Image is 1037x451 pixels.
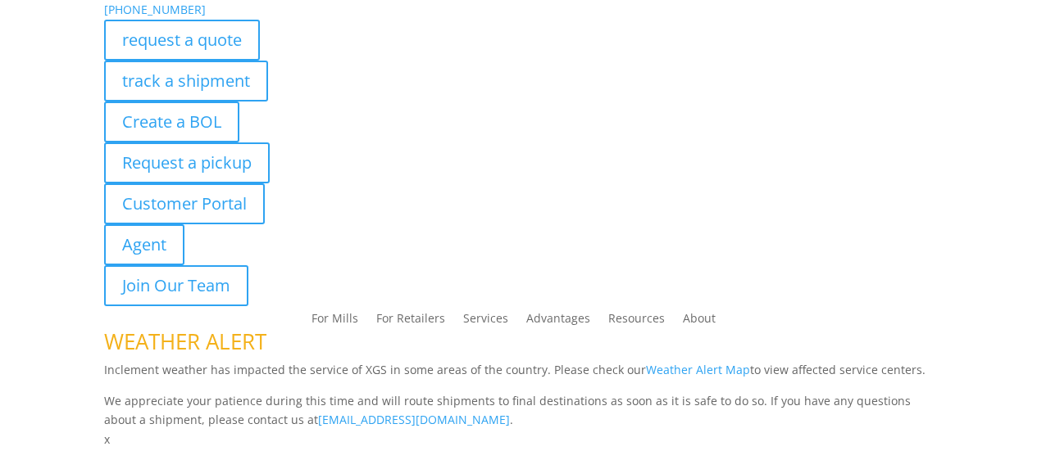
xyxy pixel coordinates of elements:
[104,101,239,142] a: Create a BOL
[104,391,934,431] p: We appreciate your patience during this time and will route shipments to final destinations as so...
[104,20,260,61] a: request a quote
[104,327,266,356] span: WEATHER ALERT
[104,61,268,101] a: track a shipment
[104,430,934,449] p: x
[104,224,184,265] a: Agent
[646,362,750,377] a: Weather Alert Map
[104,360,934,391] p: Inclement weather has impacted the service of XGS in some areas of the country. Please check our ...
[104,142,270,183] a: Request a pickup
[608,313,665,331] a: Resources
[104,183,265,224] a: Customer Portal
[526,313,590,331] a: Advantages
[318,412,510,427] a: [EMAIL_ADDRESS][DOMAIN_NAME]
[104,265,248,306] a: Join Our Team
[104,2,206,17] a: [PHONE_NUMBER]
[312,313,358,331] a: For Mills
[683,313,716,331] a: About
[463,313,508,331] a: Services
[376,313,445,331] a: For Retailers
